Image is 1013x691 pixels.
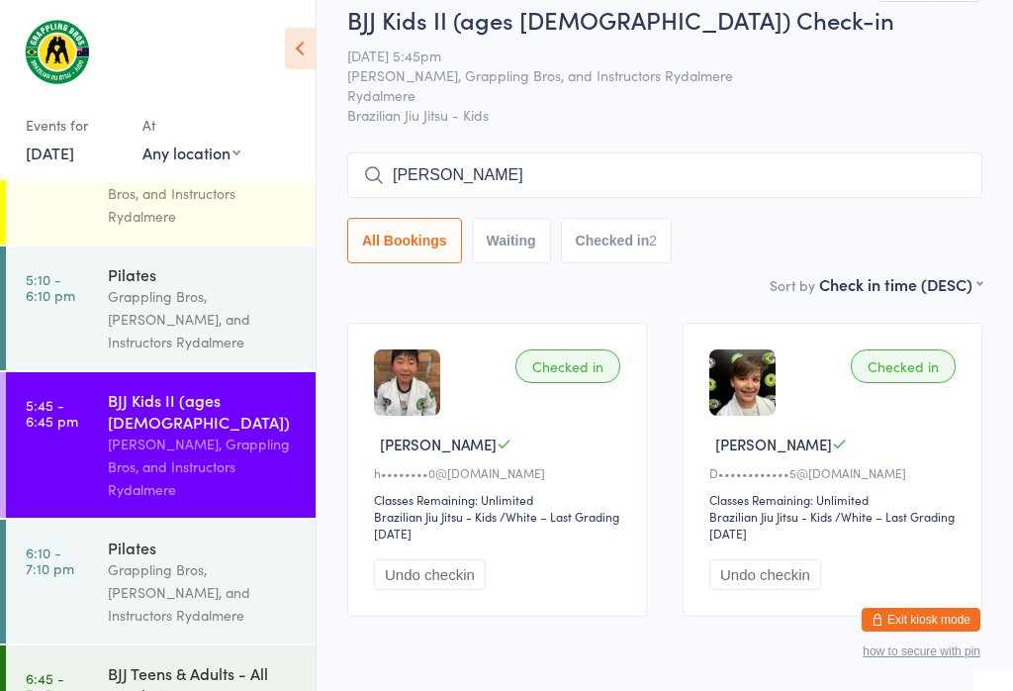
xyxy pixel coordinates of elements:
[380,434,497,454] span: [PERSON_NAME]
[347,218,462,263] button: All Bookings
[851,349,956,383] div: Checked in
[770,275,815,295] label: Sort by
[26,544,74,576] time: 6:10 - 7:10 pm
[863,644,980,658] button: how to secure with pin
[142,142,240,163] div: Any location
[862,608,980,632] button: Exit kiosk mode
[515,349,620,383] div: Checked in
[374,559,486,590] button: Undo checkin
[649,233,657,248] div: 2
[26,397,78,429] time: 5:45 - 6:45 pm
[374,508,497,525] div: Brazilian Jiu Jitsu - Kids
[6,372,316,518] a: 5:45 -6:45 pmBJJ Kids II (ages [DEMOGRAPHIC_DATA])[PERSON_NAME], Grappling Bros, and Instructors ...
[26,142,74,163] a: [DATE]
[561,218,673,263] button: Checked in2
[20,15,94,89] img: Grappling Bros Rydalmere
[6,247,316,370] a: 5:10 -6:10 pmPilatesGrappling Bros, [PERSON_NAME], and Instructors Rydalmere
[472,218,551,263] button: Waiting
[6,520,316,643] a: 6:10 -7:10 pmPilatesGrappling Bros, [PERSON_NAME], and Instructors Rydalmere
[142,109,240,142] div: At
[709,559,821,590] button: Undo checkin
[26,271,75,303] time: 5:10 - 6:10 pm
[26,109,123,142] div: Events for
[709,508,832,525] div: Brazilian Jiu Jitsu - Kids
[374,349,440,416] img: image1755906398.png
[715,434,832,454] span: [PERSON_NAME]
[108,537,299,558] div: Pilates
[374,491,626,508] div: Classes Remaining: Unlimited
[709,491,962,508] div: Classes Remaining: Unlimited
[374,464,626,481] div: h••••••••0@[DOMAIN_NAME]
[347,65,952,85] span: [PERSON_NAME], Grappling Bros, and Instructors Rydalmere
[347,46,952,65] span: [DATE] 5:45pm
[108,285,299,353] div: Grappling Bros, [PERSON_NAME], and Instructors Rydalmere
[347,85,952,105] span: Rydalmere
[108,389,299,433] div: BJJ Kids II (ages [DEMOGRAPHIC_DATA])
[347,3,982,36] h2: BJJ Kids II (ages [DEMOGRAPHIC_DATA]) Check-in
[347,152,982,198] input: Search
[709,349,776,416] img: image1721632142.png
[819,273,982,295] div: Check in time (DESC)
[108,433,299,501] div: [PERSON_NAME], Grappling Bros, and Instructors Rydalmere
[108,159,299,228] div: [PERSON_NAME], Grappling Bros, and Instructors Rydalmere
[709,464,962,481] div: D••••••••••••5@[DOMAIN_NAME]
[108,263,299,285] div: Pilates
[108,558,299,627] div: Grappling Bros, [PERSON_NAME], and Instructors Rydalmere
[347,105,982,125] span: Brazilian Jiu Jitsu - Kids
